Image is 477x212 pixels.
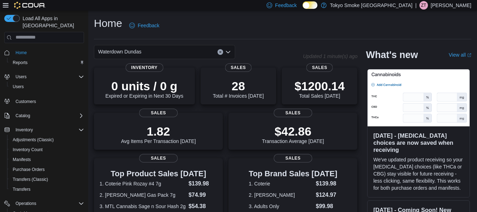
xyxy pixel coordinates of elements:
[303,1,317,9] input: Dark Mode
[262,124,324,144] div: Transaction Average [DATE]
[13,199,84,208] span: Operations
[366,49,418,61] h2: What's new
[126,63,163,72] span: Inventory
[13,199,39,208] button: Operations
[16,201,36,206] span: Operations
[10,145,46,154] a: Inventory Count
[139,109,178,117] span: Sales
[16,74,26,80] span: Users
[373,132,464,153] h3: [DATE] - [MEDICAL_DATA] choices are now saved when receiving
[10,58,30,67] a: Reports
[13,157,31,162] span: Manifests
[100,191,186,199] dt: 2. [PERSON_NAME] Gas Pack 7g
[100,180,186,187] dt: 1. Coterie Pink Rozay #4 7g
[213,79,264,99] div: Total # Invoices [DATE]
[316,202,338,211] dd: $99.98
[467,53,471,57] svg: External link
[1,199,87,208] button: Operations
[1,96,87,106] button: Customers
[13,84,24,90] span: Users
[16,50,27,56] span: Home
[121,124,196,144] div: Avg Items Per Transaction [DATE]
[121,124,196,138] p: 1.82
[7,145,87,155] button: Inventory Count
[303,53,357,59] p: Updated 1 minute(s) ago
[138,22,159,29] span: Feedback
[189,202,217,211] dd: $54.38
[225,63,251,72] span: Sales
[16,113,30,119] span: Catalog
[249,170,337,178] h3: Top Brand Sales [DATE]
[419,1,428,10] div: Zachary Thomas
[13,126,36,134] button: Inventory
[13,111,84,120] span: Catalog
[7,165,87,174] button: Purchase Orders
[16,127,33,133] span: Inventory
[10,58,84,67] span: Reports
[100,203,186,210] dt: 3. MTL Cannabis Sage n Sour Hash 2g
[10,175,84,184] span: Transfers (Classic)
[294,79,345,99] div: Total Sales [DATE]
[10,82,84,91] span: Users
[7,184,87,194] button: Transfers
[249,191,313,199] dt: 2. [PERSON_NAME]
[7,155,87,165] button: Manifests
[10,82,26,91] a: Users
[275,2,297,9] span: Feedback
[10,165,48,174] a: Purchase Orders
[217,49,223,55] button: Clear input
[13,126,84,134] span: Inventory
[105,79,183,99] div: Expired or Expiring in Next 30 Days
[431,1,471,10] p: [PERSON_NAME]
[13,97,84,105] span: Customers
[13,187,30,192] span: Transfers
[316,179,338,188] dd: $139.98
[306,63,333,72] span: Sales
[294,79,345,93] p: $1200.14
[7,135,87,145] button: Adjustments (Classic)
[189,191,217,199] dd: $74.99
[262,124,324,138] p: $42.86
[249,203,313,210] dt: 3. Adults Only
[10,155,84,164] span: Manifests
[139,154,178,162] span: Sales
[13,48,84,57] span: Home
[330,1,413,10] p: Tokyo Smoke [GEOGRAPHIC_DATA]
[126,18,162,33] a: Feedback
[13,167,45,172] span: Purchase Orders
[10,155,34,164] a: Manifests
[10,136,56,144] a: Adjustments (Classic)
[421,1,427,10] span: ZT
[13,177,48,182] span: Transfers (Classic)
[1,47,87,58] button: Home
[213,79,264,93] p: 28
[415,1,417,10] p: |
[10,185,84,194] span: Transfers
[105,79,183,93] p: 0 units / 0 g
[1,111,87,121] button: Catalog
[14,2,46,9] img: Cova
[274,109,312,117] span: Sales
[373,156,464,191] p: We've updated product receiving so your [MEDICAL_DATA] choices (like THCa or CBG) stay visible fo...
[10,185,33,194] a: Transfers
[1,72,87,82] button: Users
[13,111,33,120] button: Catalog
[249,180,313,187] dt: 1. Coterie
[7,58,87,68] button: Reports
[10,175,51,184] a: Transfers (Classic)
[13,60,28,65] span: Reports
[13,97,39,106] a: Customers
[1,125,87,135] button: Inventory
[13,73,29,81] button: Users
[98,47,141,56] span: Waterdown Dundas
[189,179,217,188] dd: $139.98
[13,137,54,143] span: Adjustments (Classic)
[94,16,122,30] h1: Home
[10,136,84,144] span: Adjustments (Classic)
[449,52,471,58] a: View allExternal link
[225,49,231,55] button: Open list of options
[7,174,87,184] button: Transfers (Classic)
[20,15,84,29] span: Load All Apps in [GEOGRAPHIC_DATA]
[316,191,338,199] dd: $124.97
